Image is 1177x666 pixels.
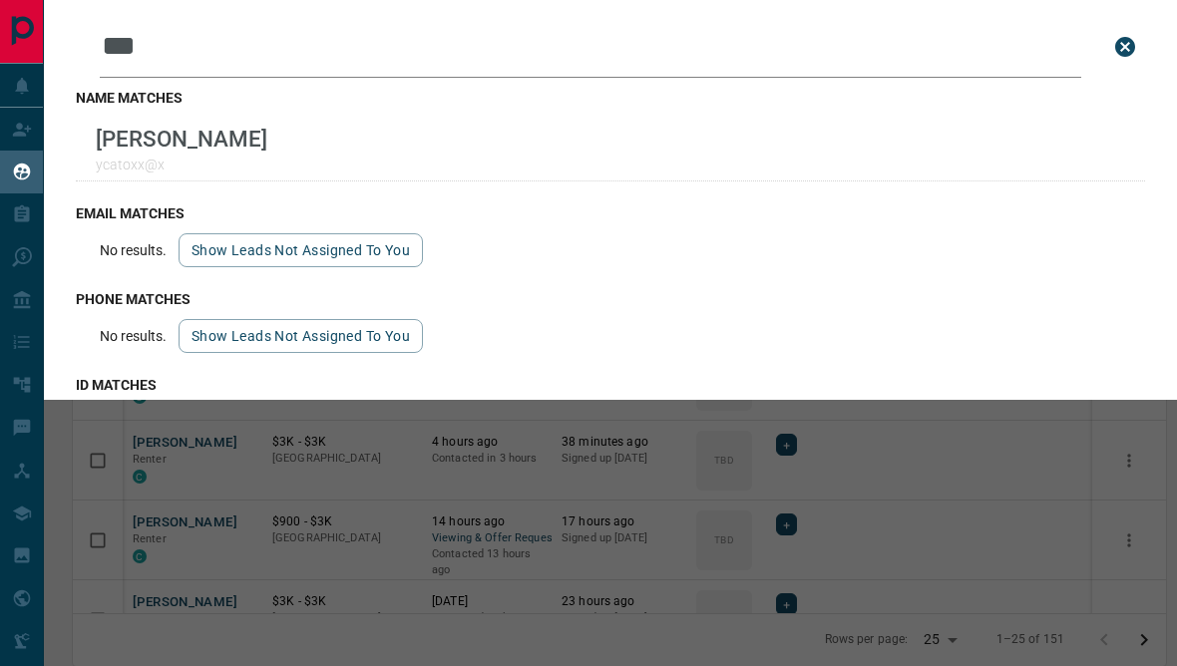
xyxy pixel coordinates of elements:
button: show leads not assigned to you [179,233,423,267]
p: [PERSON_NAME] [96,126,267,152]
h3: name matches [76,90,1145,106]
h3: id matches [76,377,1145,393]
h3: email matches [76,205,1145,221]
h3: phone matches [76,291,1145,307]
p: No results. [100,328,167,344]
p: No results. [100,242,167,258]
p: ycatoxx@x [96,157,267,172]
button: show leads not assigned to you [179,319,423,353]
button: close search bar [1105,27,1145,67]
